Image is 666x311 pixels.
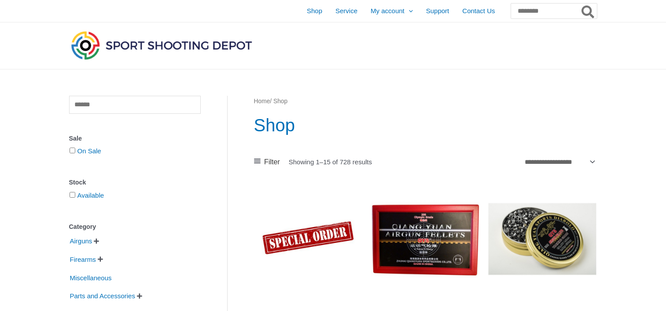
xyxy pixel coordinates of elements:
img: QYS Olympic Pellets [371,185,479,293]
span:  [94,238,99,244]
img: QYS Training Pellets [488,185,596,293]
h1: Shop [254,113,597,137]
span:  [137,293,142,299]
a: Airguns [69,237,93,244]
font: Showing 1–15 of 728 results [289,158,372,166]
img: Special Order Item [254,185,362,293]
span: Firearms [69,252,97,267]
div: Category [69,221,201,233]
input: Available [70,192,75,198]
iframe: Customer reviews powered by Trustpilot [496,298,589,309]
a: Miscellaneous [69,273,113,281]
span: Parts and Accessories [69,289,136,304]
iframe: Customer reviews powered by Trustpilot [379,298,471,309]
select: Shop order [522,155,597,168]
span: Miscellaneous [69,271,113,286]
img: Sport Shooting Depot [69,29,254,61]
iframe: Customer reviews powered by Trustpilot [262,298,354,309]
span: Filter [264,155,280,169]
a: Firearms [69,255,97,263]
nav: Breadcrumb [254,96,597,107]
a: Filter [254,155,280,169]
span: Airguns [69,234,93,249]
a: Parts and Accessories [69,292,136,299]
input: On Sale [70,148,75,153]
span:  [98,256,103,262]
a: Home [254,98,270,105]
div: Stock [69,176,201,189]
button: Search [580,4,597,18]
a: Available [77,192,104,199]
a: On Sale [77,147,101,155]
div: Sale [69,132,201,145]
